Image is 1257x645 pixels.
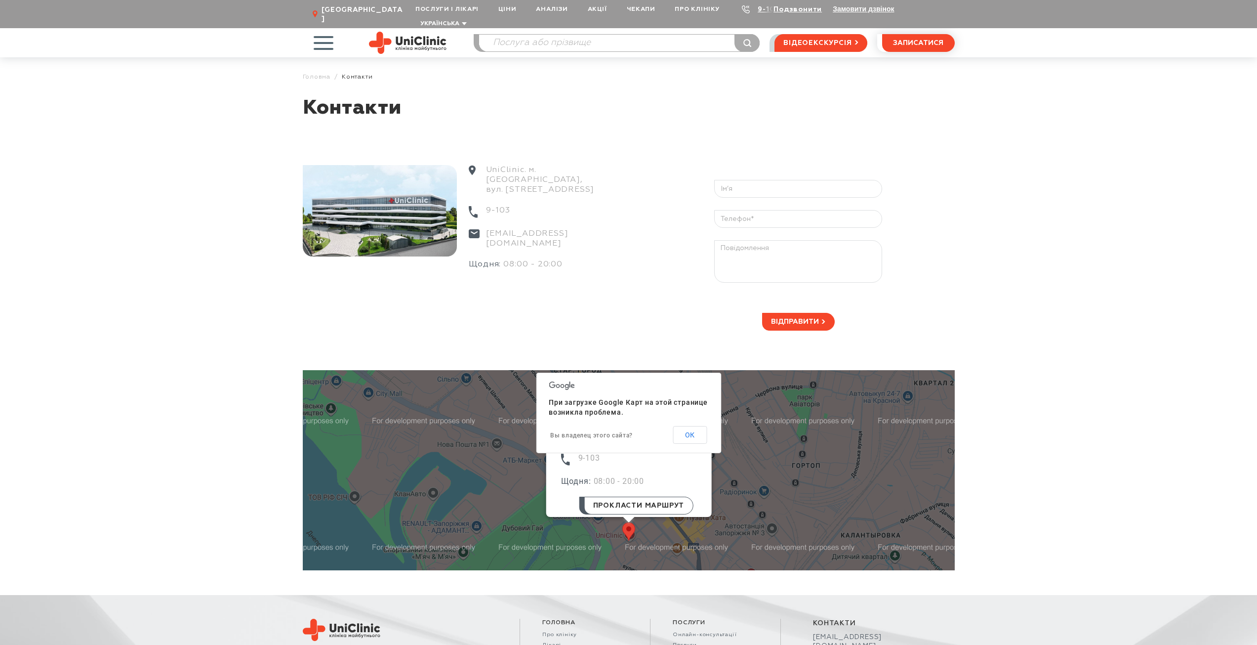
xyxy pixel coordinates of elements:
[303,73,331,81] a: Головна
[771,318,819,325] span: Відправити
[561,476,593,486] span: Щодня:
[479,35,760,51] input: Послуга або прізвище
[833,5,894,13] button: Замовити дзвінок
[486,229,615,249] a: [EMAIL_ADDRESS][DOMAIN_NAME]
[549,398,708,416] span: При загрузке Google Карт на этой странице возникла проблема.
[342,73,372,81] span: Контакти
[469,165,615,206] div: UniClinic. м. [GEOGRAPHIC_DATA], вул. [STREET_ADDRESS]
[303,96,955,130] h1: Контакти
[542,632,628,638] a: Про клініку
[773,6,822,13] a: Подзвонити
[673,632,758,638] a: Онлайн-консультації
[714,210,882,228] input: Телефон*
[420,21,459,27] span: Українська
[542,619,628,627] span: Головна
[469,259,615,280] div: 08:00 - 20:00
[303,619,380,641] img: Uniclinic
[673,619,758,627] span: Послуги
[579,497,693,515] a: прокласти маршрут
[561,476,711,497] div: 08:00 - 20:00
[593,497,684,514] span: прокласти маршрут
[469,260,504,268] span: Щодня:
[762,313,835,331] button: Відправити
[758,6,779,13] a: 9-103
[561,453,711,476] div: 9-103
[486,206,510,218] a: 9-103
[714,180,882,198] input: Ім’я
[673,426,707,444] button: ОК
[783,35,852,51] span: відеоекскурсія
[774,34,867,52] a: відеоекскурсія
[813,619,922,628] div: контакти
[893,40,943,46] span: записатися
[418,20,467,28] button: Українська
[882,34,955,52] button: записатися
[369,32,446,54] img: Uniclinic
[550,432,633,439] a: Вы владелец этого сайта?
[322,5,405,23] span: [GEOGRAPHIC_DATA]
